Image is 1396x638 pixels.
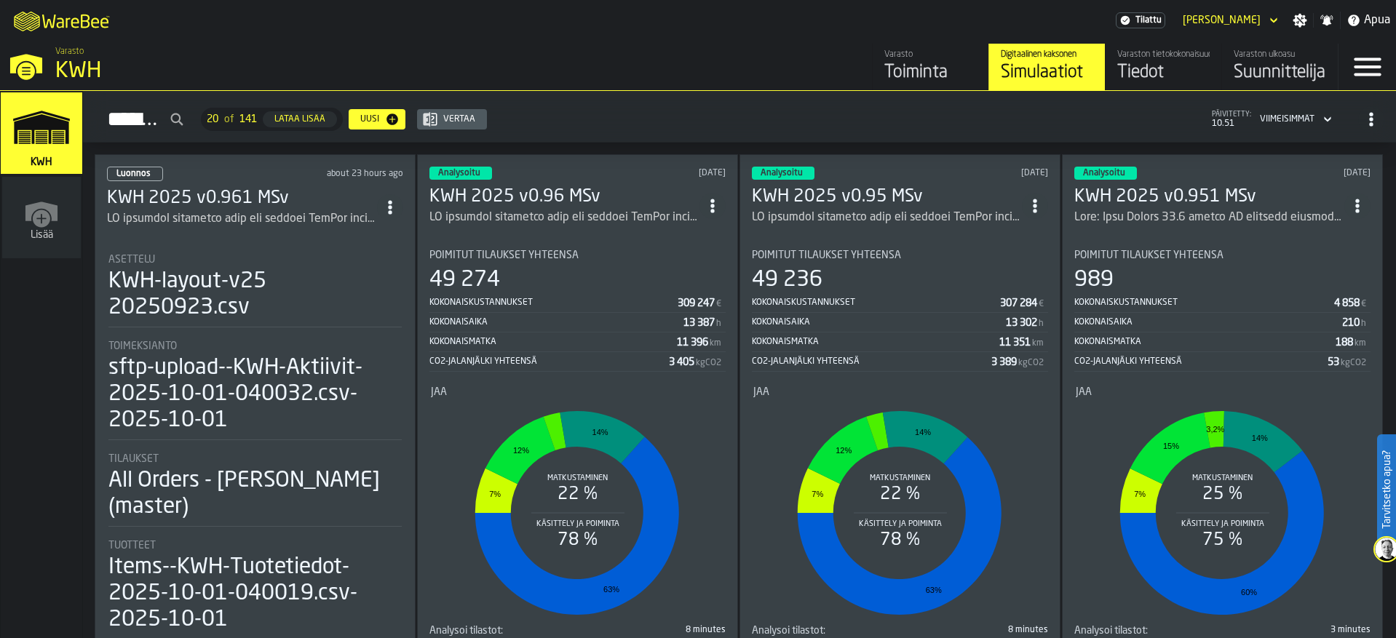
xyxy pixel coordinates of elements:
div: 989 [1074,267,1114,293]
div: Note: Only Monday 23.9 orders KG products separated as with own process LayOut minor fixe Updated... [1074,209,1344,226]
div: Digitaalinen kaksonen [1001,49,1093,60]
div: Title [1074,625,1220,637]
div: Kokonaiskustannukset [1074,298,1334,308]
span: h [1039,319,1044,329]
div: stat-Poimitut tilaukset yhteensä [752,250,1048,372]
span: Poimitut tilaukset yhteensä [429,250,579,261]
div: Kokonaisaika [1074,317,1342,327]
a: link-to-/wh/i/4fb45246-3b77-4bb5-b880-c337c3c5facb/data [1105,44,1221,90]
div: All Orders - [PERSON_NAME] (master) [108,468,402,520]
div: Stat Arvo [991,356,1017,368]
span: km [1355,338,1366,348]
div: Stat Arvo [1000,298,1037,309]
div: 8 minutes [581,625,726,635]
div: KG products separated with own process LayOut minor fixe Updated gates Updated Agent suoritteet x... [429,209,699,226]
div: Suunnittelija [1234,61,1326,84]
div: 49 274 [429,267,500,293]
div: LO ipsumdol sitametco adip eli seddoei TemPor incid utla Etdolor magna Aliquae Admin veniamquis n... [107,210,377,228]
div: status-3 2 [1074,167,1137,180]
span: € [716,299,721,309]
div: stat-Asettelu [108,254,402,327]
span: km [1032,338,1044,348]
h3: KWH 2025 v0.951 MSv [1074,186,1344,209]
span: Apua [1364,12,1390,29]
a: link-to-/wh/new [2,177,81,261]
div: KG products separated with own process LayOut minor fixe Updated gates Updated Agent suoritteet x... [107,210,377,228]
div: status-3 2 [429,167,492,180]
div: Kokonaiskustannukset [429,298,678,308]
div: Kokonaismatka [429,337,677,347]
a: link-to-/wh/i/4fb45246-3b77-4bb5-b880-c337c3c5facb/settings/billing [1116,12,1165,28]
div: 8 minutes [903,625,1049,635]
div: Menu-tilaus [1116,12,1165,28]
span: km [710,338,721,348]
div: stat-Jaa [431,386,724,622]
div: Title [429,250,726,261]
div: Kokonaisaika [429,317,683,327]
div: status-3 2 [752,167,814,180]
div: Stat Arvo [1336,337,1353,348]
div: DropdownMenuValue-Stefan Thilman [1183,15,1261,26]
div: DropdownMenuValue-Stefan Thilman [1177,12,1281,29]
div: Title [108,340,402,352]
div: Lore: Ipsu Dolors 33.6 ametco AD elitsedd eiusmodte in utla etd magnaal EniMad minim veni Quisnos... [1074,209,1344,226]
div: Stat Arvo [1006,317,1037,329]
div: KWH-layout-v25 20250923.csv [108,268,402,321]
div: Toiminta [884,61,977,84]
span: Jaa [753,386,769,398]
span: 141 [239,113,257,125]
span: Analysoi tilastot: [752,625,825,637]
div: DropdownMenuValue-4 [1260,114,1314,124]
div: Varaston tietokokonaisuudet [1117,49,1210,60]
div: Title [108,254,402,266]
h2: button-Simulaatiot [83,91,1396,143]
span: Analysoitu [438,169,480,178]
span: Lisää [31,229,53,241]
div: Title [431,386,724,398]
label: button-toggle-Valikko [1339,44,1396,90]
a: link-to-/wh/i/4fb45246-3b77-4bb5-b880-c337c3c5facb/feed/ [872,44,988,90]
div: CO2-jalanjälki yhteensä [752,356,991,367]
label: button-toggle-Ilmoitukset [1314,13,1340,28]
div: stat-Jaa [1076,386,1369,622]
div: Varasto [884,49,977,60]
h3: KWH 2025 v0.961 MSv [107,187,377,210]
div: DropdownMenuValue-4 [1254,111,1335,128]
span: € [1361,299,1366,309]
div: Stat Arvo [1342,317,1360,329]
button: button-Uusi [349,109,405,129]
div: Kokonaismatka [752,337,999,347]
div: Title [752,250,1048,261]
span: 10.51 [1212,119,1251,129]
div: stat-Toimeksianto [108,340,402,440]
span: Analysoitu [1083,169,1125,178]
span: kgCO2 [696,358,721,368]
div: Title [1076,386,1369,398]
div: Title [429,625,575,637]
div: KWH [55,58,448,84]
div: Title [108,453,402,465]
div: Stat Arvo [677,337,708,348]
div: Title [753,386,1047,398]
span: € [1039,299,1044,309]
span: h [1361,319,1366,329]
span: h [716,319,721,329]
div: Updated: 24.9.2025 klo 17.45.32 Created: 24.9.2025 klo 17.26.43 [611,168,726,178]
span: Jaa [1076,386,1092,398]
div: Title [1074,250,1371,261]
span: Analysoi tilastot: [429,625,503,637]
span: Poimitut tilaukset yhteensä [752,250,901,261]
div: KWH 2025 v0.95 MSv [752,186,1022,209]
span: Toimeksianto [108,340,177,352]
div: ButtonLoadMore-Lataa lisää-Edellinen-Ensimmäinen-Viimeinen [195,108,349,131]
div: Varaston ulkoasu [1234,49,1326,60]
div: Kokonaiskustannukset [752,298,1000,308]
div: Simulaatiot [1001,61,1093,84]
div: Stat Arvo [1334,298,1360,309]
a: link-to-/wh/i/4fb45246-3b77-4bb5-b880-c337c3c5facb/simulations [1,92,82,177]
div: sftp-upload--KWH-Aktiivit-2025-10-01-040032.csv-2025-10-01 [108,355,402,434]
div: KG products separated with own process LayOut minor fixe Updated gates Updated Agent suoritteet x... [752,209,1022,226]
